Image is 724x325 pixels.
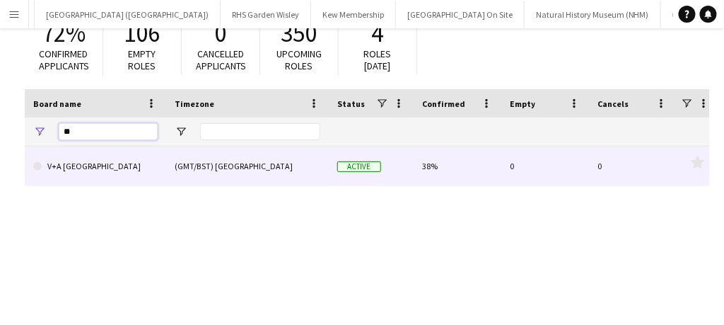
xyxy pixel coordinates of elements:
button: RHS Garden Wisley [221,1,311,28]
button: Open Filter Menu [33,125,46,138]
span: Roles [DATE] [364,47,392,72]
div: 0 [589,147,677,186]
span: Empty roles [129,47,156,72]
span: Upcoming roles [276,47,322,72]
button: Kew Membership [311,1,396,28]
span: Cancels [597,98,629,109]
span: Board name [33,98,81,109]
div: 38% [414,147,501,186]
span: Confirmed applicants [39,47,89,72]
span: Empty [510,98,535,109]
span: Active [337,161,381,172]
span: Cancelled applicants [196,47,246,72]
span: 350 [281,18,317,49]
button: [GEOGRAPHIC_DATA] ([GEOGRAPHIC_DATA]) [35,1,221,28]
button: Natural History Museum (NHM) [525,1,661,28]
span: 106 [124,18,160,49]
span: Status [337,98,365,109]
a: V+A [GEOGRAPHIC_DATA] [33,147,158,186]
span: 72% [42,18,86,49]
span: Confirmed [422,98,465,109]
input: Board name Filter Input [59,123,158,140]
button: Open Filter Menu [175,125,187,138]
span: 0 [215,18,227,49]
div: 0 [501,147,589,186]
span: Timezone [175,98,214,109]
span: 4 [372,18,384,49]
button: [GEOGRAPHIC_DATA] On Site [396,1,525,28]
input: Timezone Filter Input [200,123,320,140]
div: (GMT/BST) [GEOGRAPHIC_DATA] [166,147,329,186]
